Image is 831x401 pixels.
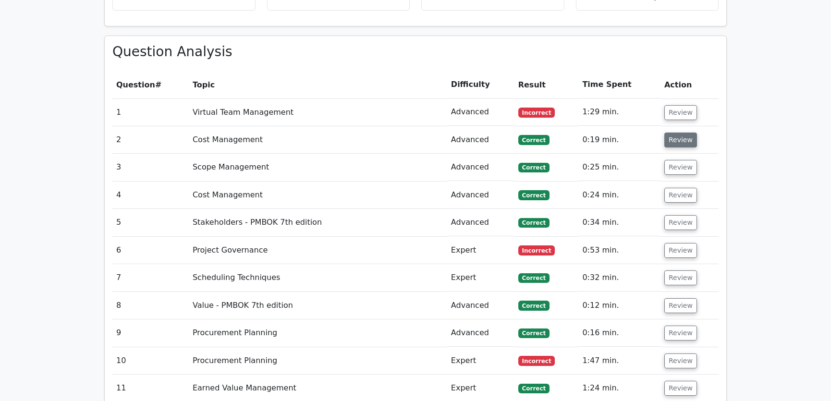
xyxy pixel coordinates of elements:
[112,264,189,292] td: 7
[189,71,447,98] th: Topic
[447,182,514,209] td: Advanced
[664,105,697,120] button: Review
[447,347,514,375] td: Expert
[578,154,660,181] td: 0:25 min.
[664,215,697,230] button: Review
[112,347,189,375] td: 10
[116,80,155,89] span: Question
[189,237,447,264] td: Project Governance
[447,264,514,292] td: Expert
[578,182,660,209] td: 0:24 min.
[518,135,550,145] span: Correct
[578,209,660,236] td: 0:34 min.
[189,98,447,126] td: Virtual Team Management
[189,347,447,375] td: Procurement Planning
[578,71,660,98] th: Time Spent
[518,328,550,338] span: Correct
[518,301,550,310] span: Correct
[664,326,697,340] button: Review
[112,319,189,347] td: 9
[189,292,447,319] td: Value - PMBOK 7th edition
[664,188,697,203] button: Review
[112,98,189,126] td: 1
[189,209,447,236] td: Stakeholders - PMBOK 7th edition
[518,245,555,255] span: Incorrect
[578,319,660,347] td: 0:16 min.
[112,292,189,319] td: 8
[447,154,514,181] td: Advanced
[664,298,697,313] button: Review
[518,190,550,200] span: Correct
[664,160,697,175] button: Review
[447,292,514,319] td: Advanced
[518,356,555,365] span: Incorrect
[518,163,550,172] span: Correct
[189,182,447,209] td: Cost Management
[112,71,189,98] th: #
[660,71,719,98] th: Action
[578,347,660,375] td: 1:47 min.
[112,44,719,60] h3: Question Analysis
[447,98,514,126] td: Advanced
[447,237,514,264] td: Expert
[664,381,697,396] button: Review
[189,154,447,181] td: Scope Management
[664,353,697,368] button: Review
[112,237,189,264] td: 6
[189,126,447,154] td: Cost Management
[189,264,447,292] td: Scheduling Techniques
[518,273,550,283] span: Correct
[518,384,550,393] span: Correct
[112,209,189,236] td: 5
[112,154,189,181] td: 3
[664,133,697,147] button: Review
[664,243,697,258] button: Review
[447,126,514,154] td: Advanced
[578,292,660,319] td: 0:12 min.
[447,319,514,347] td: Advanced
[447,71,514,98] th: Difficulty
[578,237,660,264] td: 0:53 min.
[189,319,447,347] td: Procurement Planning
[578,126,660,154] td: 0:19 min.
[578,98,660,126] td: 1:29 min.
[578,264,660,292] td: 0:32 min.
[518,108,555,117] span: Incorrect
[518,218,550,228] span: Correct
[447,209,514,236] td: Advanced
[514,71,579,98] th: Result
[112,182,189,209] td: 4
[664,270,697,285] button: Review
[112,126,189,154] td: 2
